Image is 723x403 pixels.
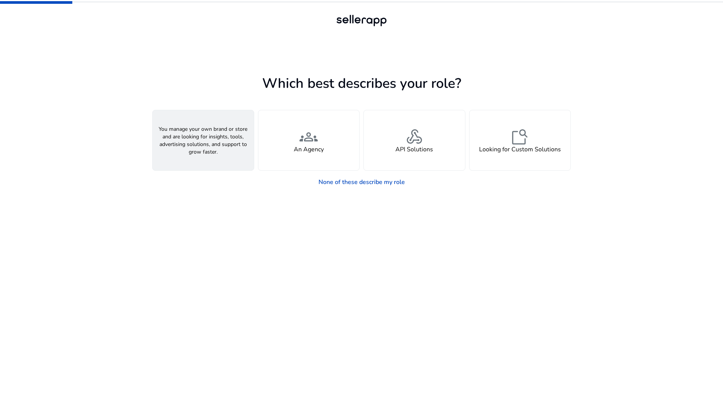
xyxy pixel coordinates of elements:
[511,128,529,146] span: feature_search
[258,110,360,171] button: groupsAn Agency
[469,110,571,171] button: feature_searchLooking for Custom Solutions
[152,75,571,92] h1: Which best describes your role?
[312,175,411,190] a: None of these describe my role
[479,146,561,153] h4: Looking for Custom Solutions
[363,110,465,171] button: webhookAPI Solutions
[299,128,318,146] span: groups
[152,110,254,171] button: You manage your own brand or store and are looking for insights, tools, advertising solutions, an...
[405,128,424,146] span: webhook
[294,146,324,153] h4: An Agency
[395,146,433,153] h4: API Solutions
